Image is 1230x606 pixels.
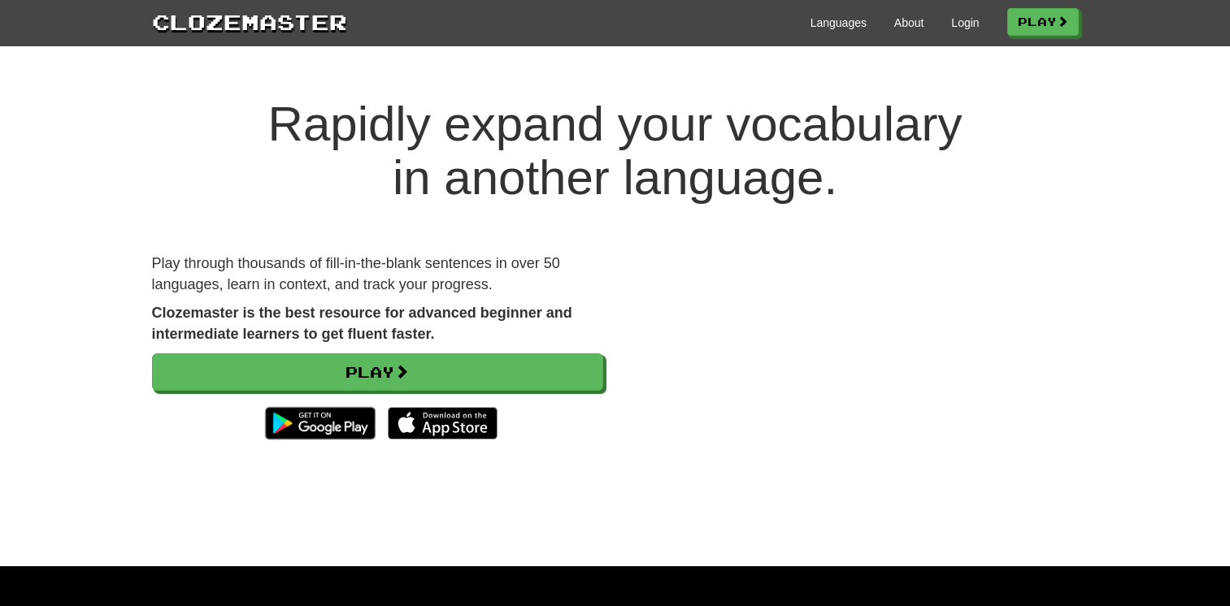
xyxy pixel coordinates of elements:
a: About [894,15,924,31]
a: Login [951,15,979,31]
p: Play through thousands of fill-in-the-blank sentences in over 50 languages, learn in context, and... [152,253,603,295]
a: Play [152,353,603,391]
a: Languages [811,15,867,31]
strong: Clozemaster is the best resource for advanced beginner and intermediate learners to get fluent fa... [152,305,572,342]
a: Play [1007,8,1079,36]
a: Clozemaster [152,6,347,37]
img: Download_on_the_App_Store_Badge_US-UK_135x40-25178aeef6eb6b83b96f5f2d004eda3bffbb37122de64afbaef7... [388,407,498,439]
img: Get it on Google Play [257,399,383,448]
